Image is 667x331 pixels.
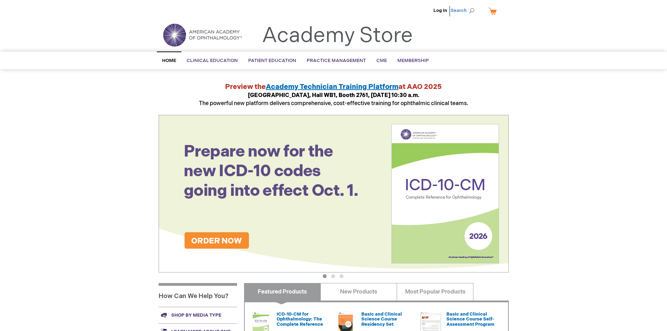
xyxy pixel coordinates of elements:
[248,92,419,99] strong: [GEOGRAPHIC_DATA], Hall WB1, Booth 2761, [DATE] 10:30 a.m.
[376,58,387,63] span: CME
[225,83,442,91] strong: Preview the at AAO 2025
[397,283,473,301] a: Most Popular Products
[340,274,343,278] button: 3 of 3
[320,283,397,301] a: New Products
[277,311,323,327] a: ICD-10-CM for Ophthalmology: The Complete Reference
[323,274,327,278] button: 1 of 3
[331,274,335,278] button: 2 of 3
[262,23,413,48] a: Academy Store
[244,283,321,301] a: Featured Products
[199,92,468,107] span: The powerful new platform delivers comprehensive, cost-effective training for ophthalmic clinical...
[451,4,477,18] span: Search
[162,58,176,63] span: Home
[187,58,238,63] span: Clinical Education
[446,311,494,327] a: Basic and Clinical Science Course Self-Assessment Program
[361,311,402,327] a: Basic and Clinical Science Course Residency Set
[248,58,296,63] span: Patient Education
[159,283,237,307] h1: How Can We Help You?
[266,83,398,91] a: Academy Technician Training Platform
[159,307,237,323] a: Shop by media type
[307,58,366,63] span: Practice Management
[433,8,447,13] a: Log In
[397,58,429,63] span: Membership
